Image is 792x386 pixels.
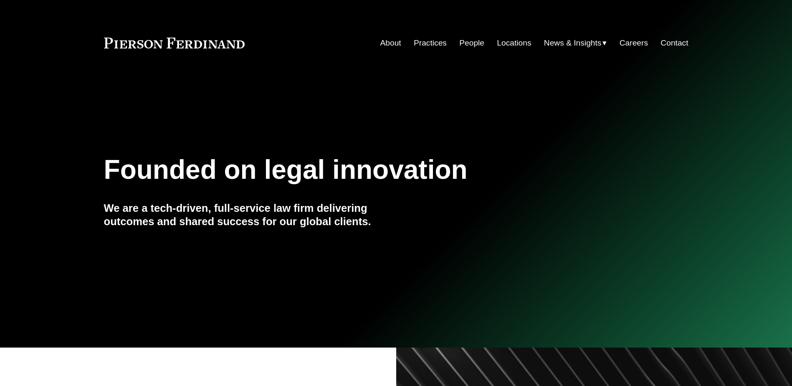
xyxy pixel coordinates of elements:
a: About [380,35,401,51]
a: Practices [414,35,447,51]
a: People [459,35,484,51]
a: Careers [620,35,648,51]
a: Locations [497,35,531,51]
h1: Founded on legal innovation [104,155,591,185]
a: folder dropdown [544,35,607,51]
h4: We are a tech-driven, full-service law firm delivering outcomes and shared success for our global... [104,201,396,229]
span: News & Insights [544,36,602,51]
a: Contact [660,35,688,51]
